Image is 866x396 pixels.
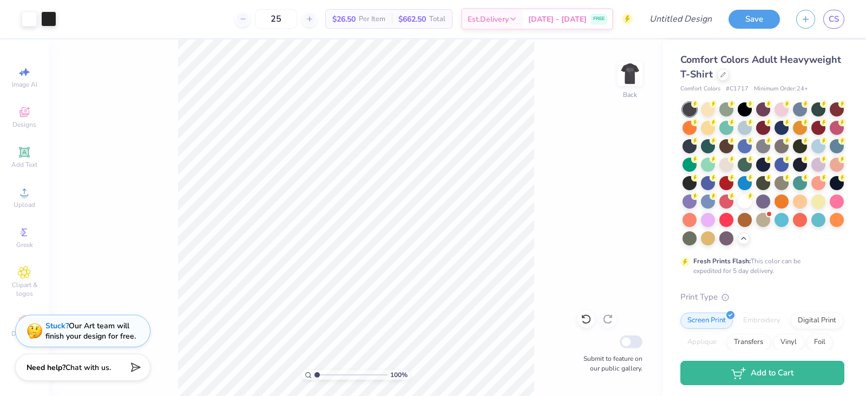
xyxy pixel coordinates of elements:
[619,63,641,85] img: Back
[5,281,43,298] span: Clipart & logos
[359,14,385,25] span: Per Item
[641,8,720,30] input: Untitled Design
[773,334,804,350] div: Vinyl
[255,9,297,29] input: – –
[45,321,69,331] strong: Stuck?
[680,291,844,303] div: Print Type
[736,313,788,329] div: Embroidery
[332,14,356,25] span: $26.50
[12,80,37,89] span: Image AI
[528,14,587,25] span: [DATE] - [DATE]
[693,257,751,265] strong: Fresh Prints Flash:
[65,362,111,373] span: Chat with us.
[680,361,844,385] button: Add to Cart
[390,370,408,380] span: 100 %
[398,14,426,25] span: $662.50
[754,85,808,94] span: Minimum Order: 24 +
[680,313,733,329] div: Screen Print
[807,334,832,350] div: Foil
[791,313,843,329] div: Digital Print
[14,200,35,209] span: Upload
[623,90,637,100] div: Back
[11,160,37,169] span: Add Text
[16,241,33,249] span: Greek
[578,354,642,373] label: Submit to feature on our public gallery.
[680,53,841,81] span: Comfort Colors Adult Heavyweight T-Shirt
[27,362,65,373] strong: Need help?
[823,10,844,29] a: CS
[726,85,749,94] span: # C1717
[680,334,724,350] div: Applique
[680,85,720,94] span: Comfort Colors
[45,321,136,341] div: Our Art team will finish your design for free.
[729,10,780,29] button: Save
[593,15,605,23] span: FREE
[727,334,770,350] div: Transfers
[468,14,509,25] span: Est. Delivery
[11,329,37,338] span: Decorate
[12,120,36,129] span: Designs
[829,13,839,25] span: CS
[693,256,826,276] div: This color can be expedited for 5 day delivery.
[429,14,445,25] span: Total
